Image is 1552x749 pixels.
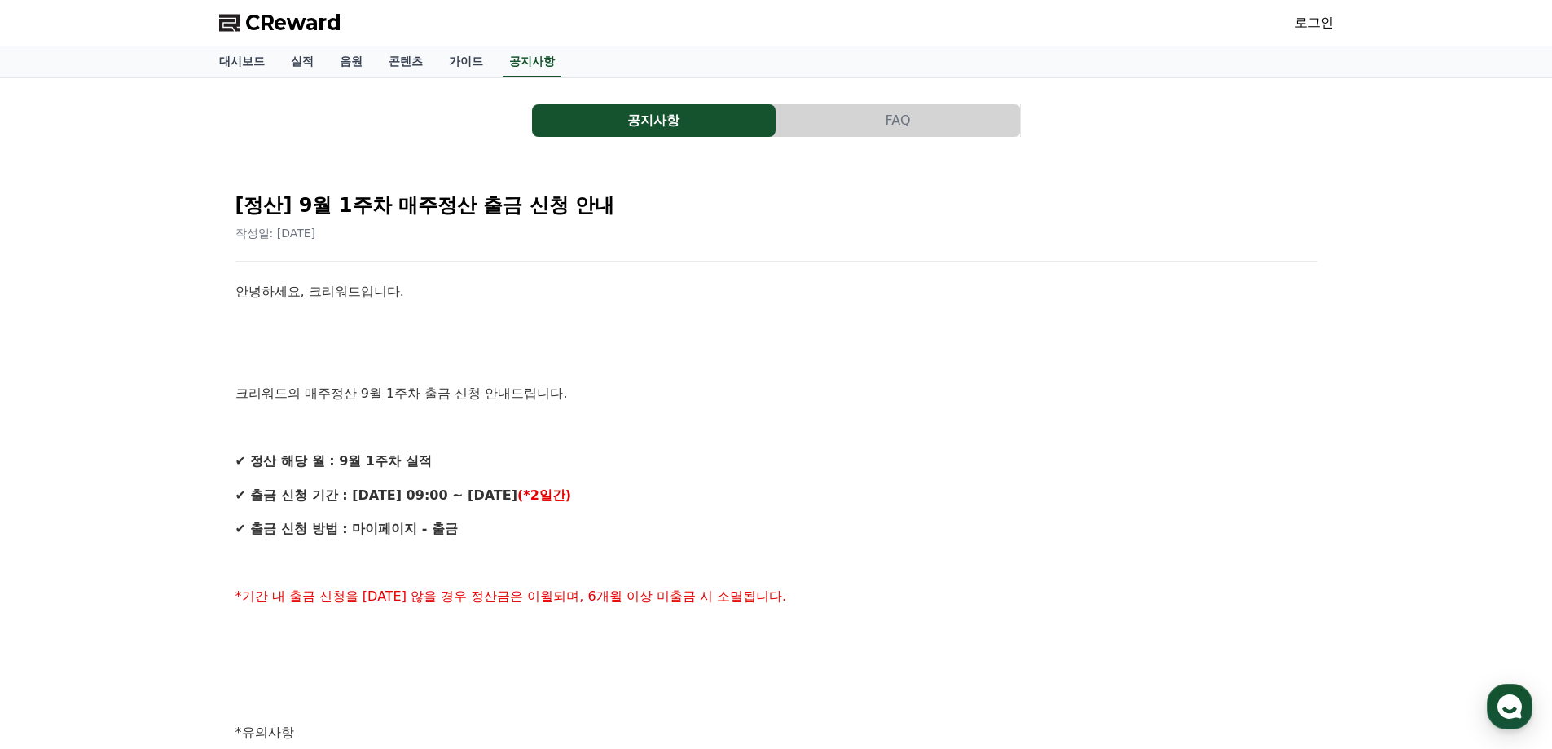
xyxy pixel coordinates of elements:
a: 가이드 [436,46,496,77]
p: 안녕하세요, 크리워드입니다. [235,281,1317,302]
a: FAQ [776,104,1021,137]
a: 공지사항 [503,46,561,77]
p: 크리워드의 매주정산 9월 1주차 출금 신청 안내드립니다. [235,383,1317,404]
strong: ✔ 출금 신청 방법 : 마이페이지 - 출금 [235,521,458,536]
span: *기간 내 출금 신청을 [DATE] 않을 경우 정산금은 이월되며, 6개월 이상 미출금 시 소멸됩니다. [235,588,787,604]
a: 대시보드 [206,46,278,77]
a: 실적 [278,46,327,77]
a: 콘텐츠 [376,46,436,77]
a: 음원 [327,46,376,77]
strong: (*2일간) [517,487,571,503]
span: 작성일: [DATE] [235,227,316,240]
button: 공지사항 [532,104,776,137]
span: CReward [245,10,341,36]
h2: [정산] 9월 1주차 매주정산 출금 신청 안내 [235,192,1317,218]
strong: ✔ 출금 신청 기간 : [DATE] 09:00 ~ [DATE] [235,487,517,503]
a: 공지사항 [532,104,776,137]
a: 로그인 [1295,13,1334,33]
a: CReward [219,10,341,36]
button: FAQ [776,104,1020,137]
span: *유의사항 [235,725,294,740]
strong: ✔ 정산 해당 월 : 9월 1주차 실적 [235,453,432,469]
